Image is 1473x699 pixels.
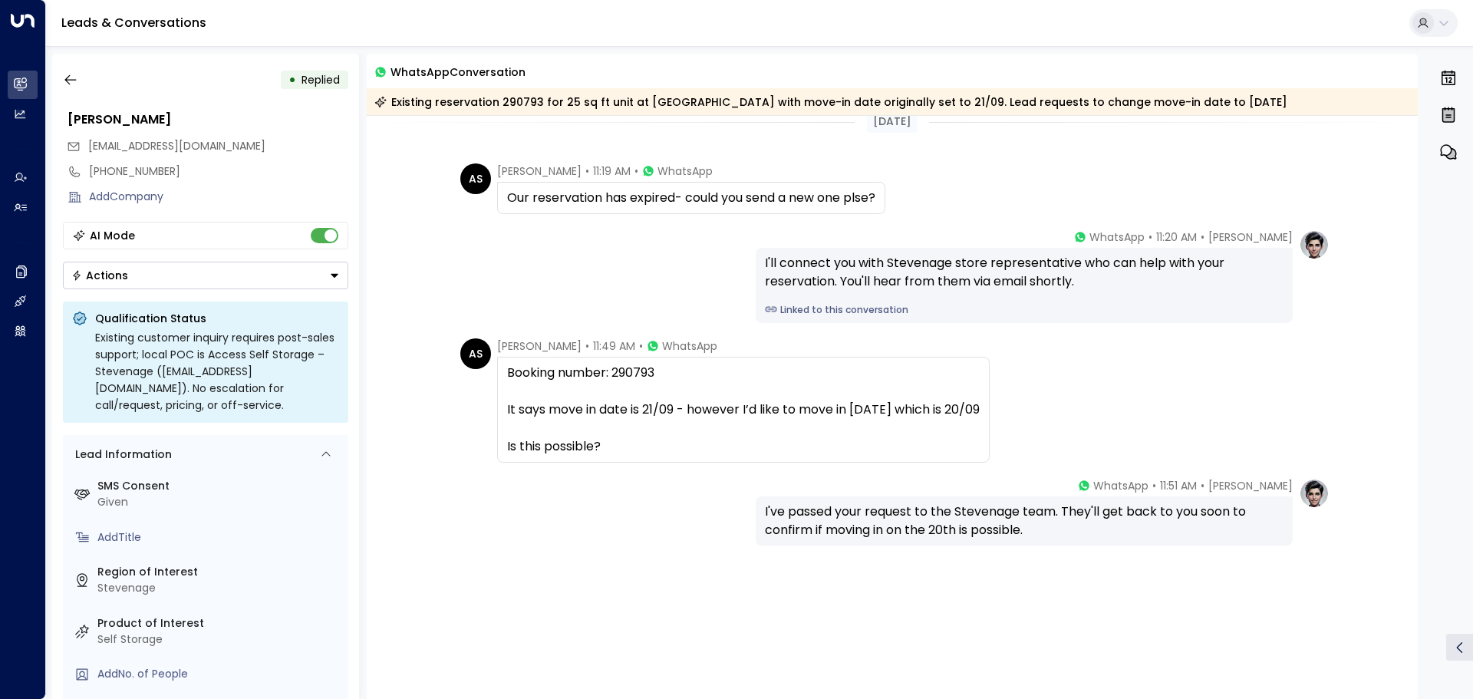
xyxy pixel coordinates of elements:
[593,163,631,179] span: 11:19 AM
[1299,229,1330,260] img: profile-logo.png
[1089,229,1145,245] span: WhatsApp
[97,615,342,631] label: Product of Interest
[97,494,342,510] div: Given
[460,338,491,369] div: AS
[97,666,342,682] div: AddNo. of People
[302,72,340,87] span: Replied
[657,163,713,179] span: WhatsApp
[90,228,135,243] div: AI Mode
[89,163,348,180] div: [PHONE_NUMBER]
[765,503,1284,539] div: I've passed your request to the Stevenage team. They'll get back to you soon to confirm if moving...
[97,478,342,494] label: SMS Consent
[88,138,265,154] span: adamsmith8133@gmail.com
[1152,478,1156,493] span: •
[765,254,1284,291] div: I'll connect you with Stevenage store representative who can help with your reservation. You'll h...
[662,338,717,354] span: WhatsApp
[1208,229,1293,245] span: [PERSON_NAME]
[61,14,206,31] a: Leads & Conversations
[507,364,980,456] div: Booking number: 290793 It says move in date is 21/09 - however I’d like to move in [DATE] which i...
[97,631,342,648] div: Self Storage
[89,189,348,205] div: AddCompany
[288,66,296,94] div: •
[1093,478,1148,493] span: WhatsApp
[1156,229,1197,245] span: 11:20 AM
[593,338,635,354] span: 11:49 AM
[497,163,582,179] span: [PERSON_NAME]
[97,580,342,596] div: Stevenage
[1160,478,1197,493] span: 11:51 AM
[634,163,638,179] span: •
[390,63,526,81] span: WhatsApp Conversation
[71,269,128,282] div: Actions
[1299,478,1330,509] img: profile-logo.png
[63,262,348,289] div: Button group with a nested menu
[1201,229,1204,245] span: •
[95,311,339,326] p: Qualification Status
[1148,229,1152,245] span: •
[63,262,348,289] button: Actions
[1208,478,1293,493] span: [PERSON_NAME]
[507,189,875,207] div: Our reservation has expired- could you send a new one plse?
[97,529,342,546] div: AddTitle
[585,338,589,354] span: •
[68,110,348,129] div: [PERSON_NAME]
[497,338,582,354] span: [PERSON_NAME]
[97,564,342,580] label: Region of Interest
[765,303,1284,317] a: Linked to this conversation
[867,110,918,133] div: [DATE]
[88,138,265,153] span: [EMAIL_ADDRESS][DOMAIN_NAME]
[95,329,339,414] div: Existing customer inquiry requires post-sales support; local POC is Access Self Storage – Stevena...
[639,338,643,354] span: •
[70,447,172,463] div: Lead Information
[374,94,1287,110] div: Existing reservation 290793 for 25 sq ft unit at [GEOGRAPHIC_DATA] with move-in date originally s...
[460,163,491,194] div: AS
[1201,478,1204,493] span: •
[585,163,589,179] span: •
